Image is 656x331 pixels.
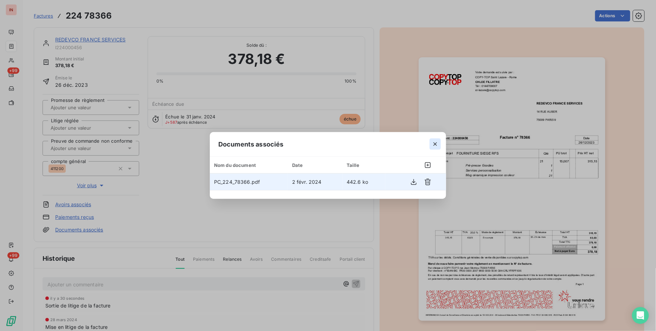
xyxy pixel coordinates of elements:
div: Open Intercom Messenger [632,307,649,324]
span: Documents associés [218,139,284,149]
span: PC_224_78366.pdf [214,179,260,185]
span: 2 févr. 2024 [292,179,322,185]
div: Date [292,162,338,168]
div: Taille [347,162,381,168]
span: 442.6 ko [347,179,368,185]
div: Nom du document [214,162,284,168]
